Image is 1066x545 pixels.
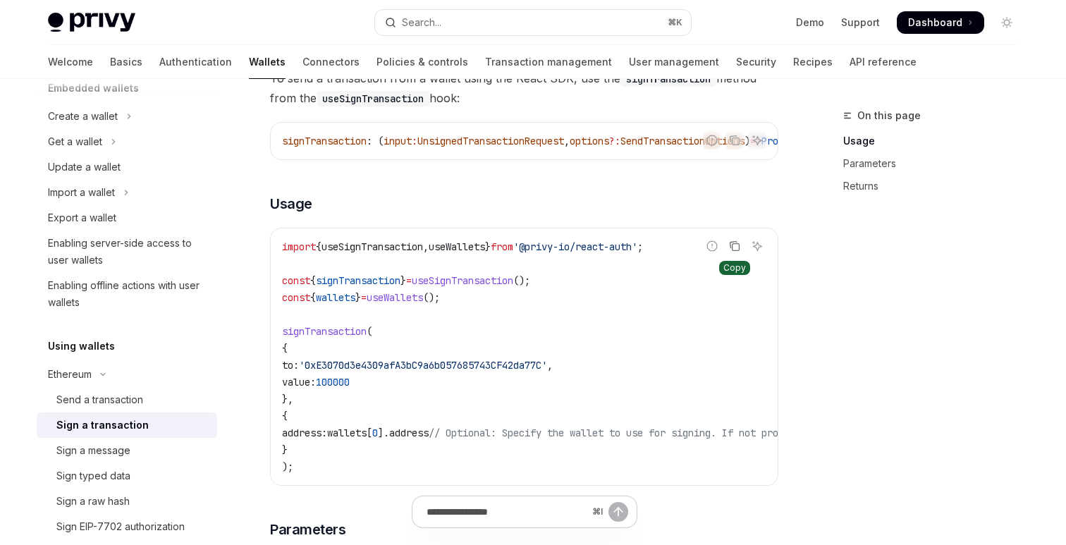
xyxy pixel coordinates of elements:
[547,359,553,372] span: ,
[48,209,116,226] div: Export a wallet
[367,325,372,338] span: (
[270,194,312,214] span: Usage
[355,291,361,304] span: }
[417,135,564,147] span: UnsignedTransactionRequest
[282,135,367,147] span: signTransaction
[378,427,389,439] span: ].
[282,291,310,304] span: const
[361,291,367,304] span: =
[282,376,316,388] span: value:
[37,362,217,387] button: Toggle Ethereum section
[609,135,620,147] span: ?:
[367,291,423,304] span: useWallets
[857,107,921,124] span: On this page
[376,45,468,79] a: Policies & controls
[412,274,513,287] span: useSignTransaction
[620,135,745,147] span: SendTransactionOptions
[843,175,1029,197] a: Returns
[367,427,372,439] span: [
[56,417,149,434] div: Sign a transaction
[372,427,378,439] span: 0
[608,502,628,522] button: Send message
[282,240,316,253] span: import
[37,104,217,129] button: Toggle Create a wallet section
[406,274,412,287] span: =
[841,16,880,30] a: Support
[748,237,766,255] button: Ask AI
[367,135,384,147] span: : (
[843,152,1029,175] a: Parameters
[270,68,778,108] span: To send a transaction from a wallet using the React SDK, use the method from the hook:
[48,133,102,150] div: Get a wallet
[56,442,130,459] div: Sign a message
[282,460,293,473] span: );
[402,14,441,31] div: Search...
[56,467,130,484] div: Sign typed data
[389,427,429,439] span: address
[668,17,682,28] span: ⌘ K
[56,518,185,535] div: Sign EIP-7702 authorization
[48,277,209,311] div: Enabling offline actions with user wallets
[429,240,485,253] span: useWallets
[317,91,429,106] code: useSignTransaction
[427,496,587,527] input: Ask a question...
[37,387,217,412] a: Send a transaction
[321,240,423,253] span: useSignTransaction
[725,237,744,255] button: Copy the contents from the code block
[282,393,293,405] span: },
[316,376,350,388] span: 100000
[48,13,135,32] img: light logo
[48,45,93,79] a: Welcome
[400,274,406,287] span: }
[995,11,1018,34] button: Toggle dark mode
[48,235,209,269] div: Enabling server-side access to user wallets
[384,135,412,147] span: input
[703,131,721,149] button: Report incorrect code
[485,45,612,79] a: Transaction management
[37,154,217,180] a: Update a wallet
[37,463,217,489] a: Sign typed data
[37,205,217,231] a: Export a wallet
[310,274,316,287] span: {
[249,45,286,79] a: Wallets
[513,274,530,287] span: ();
[282,359,299,372] span: to:
[748,131,766,149] button: Ask AI
[843,130,1029,152] a: Usage
[793,45,833,79] a: Recipes
[423,240,429,253] span: ,
[37,231,217,273] a: Enabling server-side access to user wallets
[412,135,417,147] span: :
[897,11,984,34] a: Dashboard
[37,129,217,154] button: Toggle Get a wallet section
[48,108,118,125] div: Create a wallet
[513,240,637,253] span: '@privy-io/react-auth'
[48,366,92,383] div: Ethereum
[282,427,327,439] span: address:
[796,16,824,30] a: Demo
[37,273,217,315] a: Enabling offline actions with user wallets
[570,135,609,147] span: options
[56,391,143,408] div: Send a transaction
[110,45,142,79] a: Basics
[491,240,513,253] span: from
[316,274,400,287] span: signTransaction
[37,489,217,514] a: Sign a raw hash
[48,338,115,355] h5: Using wallets
[282,443,288,456] span: }
[429,427,987,439] span: // Optional: Specify the wallet to use for signing. If not provided, the first wallet will be used.
[299,359,547,372] span: '0xE3070d3e4309afA3bC9a6b057685743CF42da77C'
[736,45,776,79] a: Security
[302,45,360,79] a: Connectors
[908,16,962,30] span: Dashboard
[37,514,217,539] a: Sign EIP-7702 authorization
[310,291,316,304] span: {
[703,237,721,255] button: Report incorrect code
[37,438,217,463] a: Sign a message
[620,71,716,87] code: signTransaction
[564,135,570,147] span: ,
[282,325,367,338] span: signTransaction
[850,45,917,79] a: API reference
[316,240,321,253] span: {
[719,261,750,275] div: Copy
